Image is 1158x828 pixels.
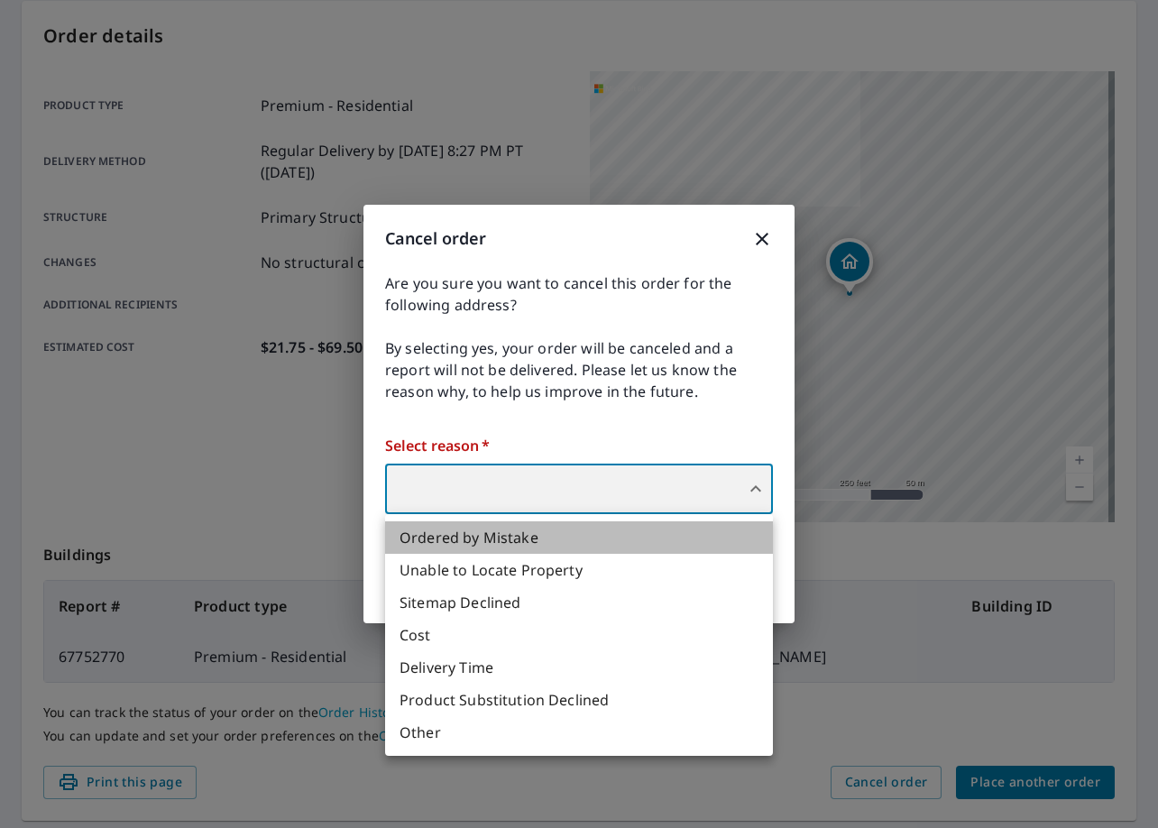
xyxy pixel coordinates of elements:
[385,521,773,554] li: Ordered by Mistake
[385,651,773,684] li: Delivery Time
[385,554,773,586] li: Unable to Locate Property
[385,716,773,749] li: Other
[385,684,773,716] li: Product Substitution Declined
[385,586,773,619] li: Sitemap Declined
[385,619,773,651] li: Cost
